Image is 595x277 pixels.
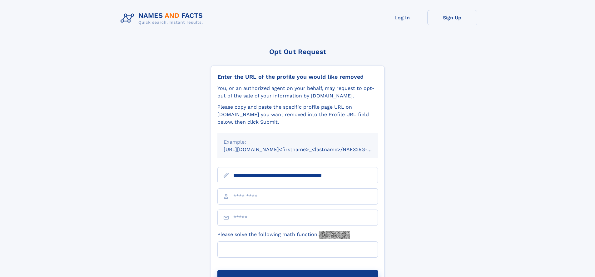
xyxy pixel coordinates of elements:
label: Please solve the following math function: [217,231,350,239]
div: Opt Out Request [211,48,384,56]
img: Logo Names and Facts [118,10,208,27]
div: Enter the URL of the profile you would like removed [217,73,378,80]
div: You, or an authorized agent on your behalf, may request to opt-out of the sale of your informatio... [217,85,378,100]
a: Sign Up [427,10,477,25]
a: Log In [377,10,427,25]
div: Example: [224,138,372,146]
small: [URL][DOMAIN_NAME]<firstname>_<lastname>/NAF325G-xxxxxxxx [224,146,390,152]
div: Please copy and paste the specific profile page URL on [DOMAIN_NAME] you want removed into the Pr... [217,103,378,126]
